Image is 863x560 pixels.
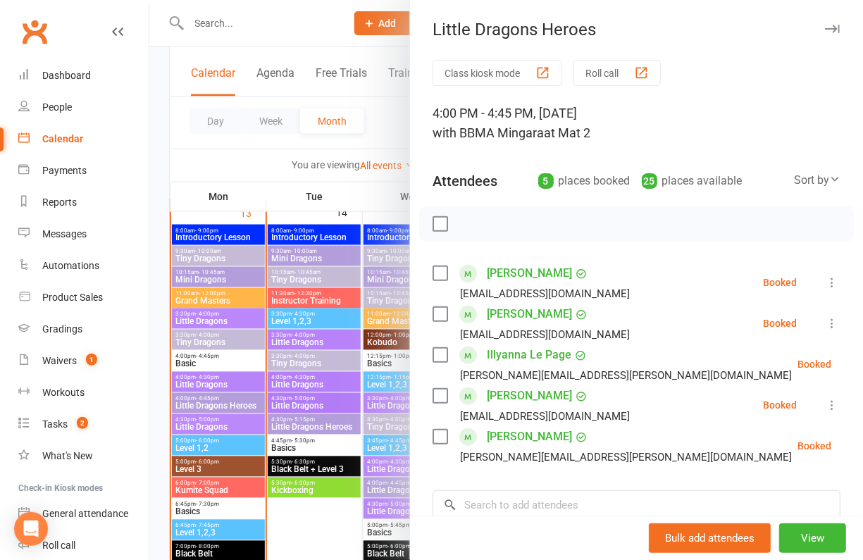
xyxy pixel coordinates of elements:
[433,490,840,520] input: Search to add attendees
[487,425,572,448] a: [PERSON_NAME]
[18,498,149,530] a: General attendance kiosk mode
[763,318,797,328] div: Booked
[18,282,149,313] a: Product Sales
[42,508,128,519] div: General attendance
[18,92,149,123] a: People
[14,512,48,546] div: Open Intercom Messenger
[794,171,840,189] div: Sort by
[779,523,846,553] button: View
[538,171,631,191] div: places booked
[433,125,544,140] span: with BBMA Mingara
[433,171,497,191] div: Attendees
[18,440,149,472] a: What's New
[573,60,661,86] button: Roll call
[18,377,149,409] a: Workouts
[460,448,792,466] div: [PERSON_NAME][EMAIL_ADDRESS][PERSON_NAME][DOMAIN_NAME]
[77,417,88,429] span: 2
[487,344,571,366] a: Illyanna Le Page
[544,125,590,140] span: at Mat 2
[42,323,82,335] div: Gradings
[18,218,149,250] a: Messages
[763,400,797,410] div: Booked
[460,407,630,425] div: [EMAIL_ADDRESS][DOMAIN_NAME]
[487,262,572,285] a: [PERSON_NAME]
[433,104,840,143] div: 4:00 PM - 4:45 PM, [DATE]
[18,155,149,187] a: Payments
[17,14,52,49] a: Clubworx
[42,418,68,430] div: Tasks
[42,355,77,366] div: Waivers
[18,123,149,155] a: Calendar
[487,303,572,325] a: [PERSON_NAME]
[86,354,97,366] span: 1
[460,285,630,303] div: [EMAIL_ADDRESS][DOMAIN_NAME]
[433,60,562,86] button: Class kiosk mode
[42,197,77,208] div: Reports
[18,250,149,282] a: Automations
[18,313,149,345] a: Gradings
[797,359,831,369] div: Booked
[649,523,771,553] button: Bulk add attendees
[42,387,85,398] div: Workouts
[42,260,99,271] div: Automations
[42,101,72,113] div: People
[18,60,149,92] a: Dashboard
[42,540,75,551] div: Roll call
[18,409,149,440] a: Tasks 2
[642,171,743,191] div: places available
[42,228,87,239] div: Messages
[460,366,792,385] div: [PERSON_NAME][EMAIL_ADDRESS][PERSON_NAME][DOMAIN_NAME]
[487,385,572,407] a: [PERSON_NAME]
[42,133,83,144] div: Calendar
[18,187,149,218] a: Reports
[538,173,554,189] div: 5
[42,70,91,81] div: Dashboard
[410,20,863,39] div: Little Dragons Heroes
[642,173,657,189] div: 25
[460,325,630,344] div: [EMAIL_ADDRESS][DOMAIN_NAME]
[42,292,103,303] div: Product Sales
[797,441,831,451] div: Booked
[42,165,87,176] div: Payments
[18,345,149,377] a: Waivers 1
[42,450,93,461] div: What's New
[763,278,797,287] div: Booked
